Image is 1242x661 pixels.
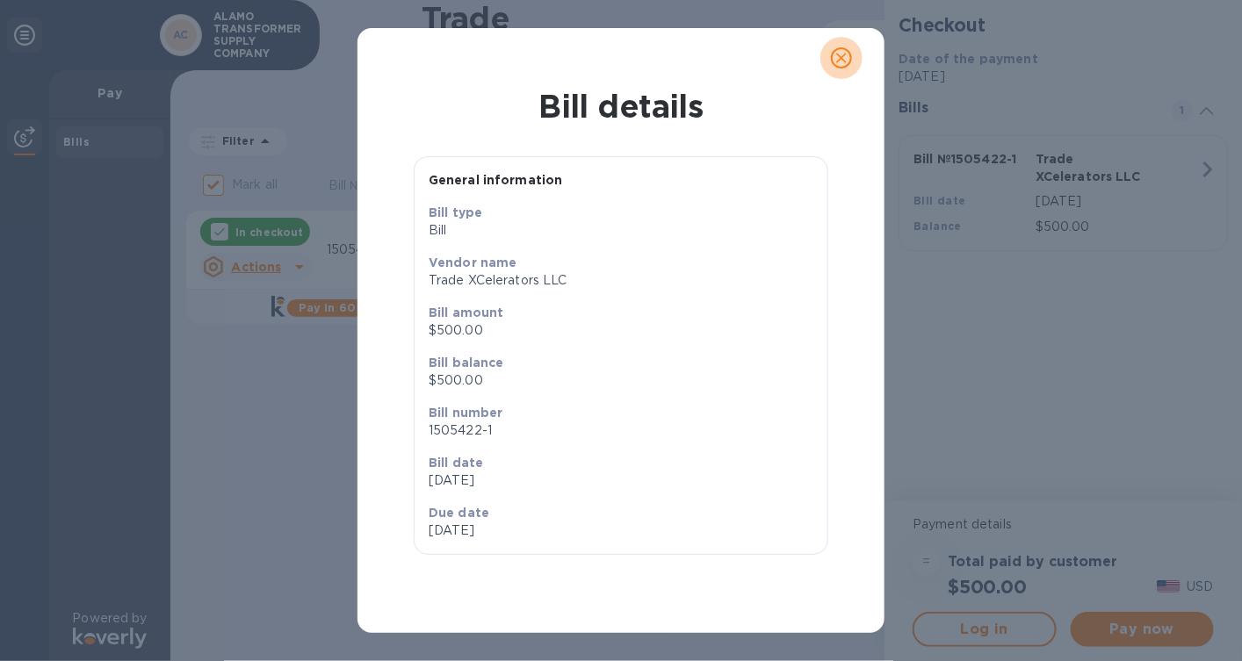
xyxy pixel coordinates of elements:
[429,173,563,187] b: General information
[429,356,504,370] b: Bill balance
[429,506,489,520] b: Due date
[429,271,813,290] p: Trade XCelerators LLC
[429,205,482,219] b: Bill type
[372,88,870,125] h1: Bill details
[429,221,813,240] p: Bill
[429,406,503,420] b: Bill number
[429,421,813,440] p: 1505422-1
[429,521,614,540] p: [DATE]
[429,371,813,390] p: $500.00
[429,321,813,340] p: $500.00
[429,305,504,320] b: Bill amount
[429,456,483,470] b: Bill date
[820,37,863,79] button: close
[429,255,517,269] b: Vendor name
[429,471,813,490] p: [DATE]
